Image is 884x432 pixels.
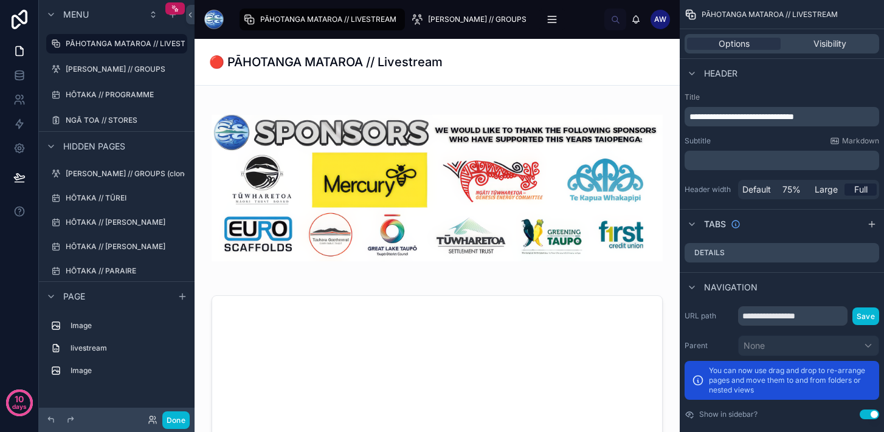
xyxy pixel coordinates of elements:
[46,261,187,281] a: HŌTAKA // PARAIRE
[704,281,758,293] span: Navigation
[854,183,868,196] span: Full
[685,136,711,146] label: Subtitle
[744,340,765,352] span: None
[209,53,443,70] h1: 🔴 PĀHOTANGA MATAROA // Livestream
[66,169,191,179] label: [PERSON_NAME] // GROUPS (clone)
[782,183,801,196] span: 75%
[699,410,758,419] label: Show in sidebar?
[39,310,195,393] div: scrollable content
[66,90,185,100] label: HŌTAKA // PROGRAMME
[702,10,838,19] span: PĀHOTANGA MATAROA // LIVESTREAM
[813,38,846,50] span: Visibility
[66,115,185,125] label: NGĀ TOA // STORES
[66,266,185,276] label: HŌTAKA // PARAIRE
[704,67,737,80] span: Header
[407,9,535,30] a: [PERSON_NAME] // GROUPS
[162,411,190,429] button: Done
[15,393,24,405] p: 10
[654,15,666,24] span: AW
[685,151,879,170] div: scrollable content
[738,335,879,356] button: None
[742,183,771,196] span: Default
[685,107,879,126] div: scrollable content
[815,183,838,196] span: Large
[66,64,185,74] label: [PERSON_NAME] // GROUPS
[71,366,182,375] label: Image
[240,9,405,30] a: PĀHOTANGA MATAROA // LIVESTREAM
[66,39,207,49] label: PĀHOTANGA MATAROA // LIVESTREAM
[63,9,89,21] span: Menu
[46,60,187,79] a: [PERSON_NAME] // GROUPS
[66,242,185,252] label: HŌTAKA // [PERSON_NAME]
[260,15,396,24] span: PĀHOTANGA MATAROA // LIVESTREAM
[204,10,224,29] img: App logo
[46,213,187,232] a: HŌTAKA // [PERSON_NAME]
[852,307,879,325] button: Save
[830,136,879,146] a: Markdown
[685,92,879,102] label: Title
[719,38,750,50] span: Options
[842,136,879,146] span: Markdown
[46,85,187,105] a: HŌTAKA // PROGRAMME
[709,366,872,395] p: You can now use drag and drop to re-arrange pages and move them to and from folders or nested views
[704,218,726,230] span: Tabs
[685,311,733,321] label: URL path
[46,111,187,130] a: NGĀ TOA // STORES
[46,188,187,208] a: HŌTAKA // TŪREI
[46,237,187,256] a: HŌTAKA // [PERSON_NAME]
[46,34,187,53] a: PĀHOTANGA MATAROA // LIVESTREAM
[66,193,185,203] label: HŌTAKA // TŪREI
[63,290,85,303] span: Page
[66,218,185,227] label: HŌTAKA // [PERSON_NAME]
[233,6,604,33] div: scrollable content
[685,341,733,351] label: Parent
[71,343,182,353] label: livestream
[12,398,27,415] p: days
[46,164,187,183] a: [PERSON_NAME] // GROUPS (clone)
[63,140,125,153] span: Hidden pages
[685,185,733,194] label: Header width
[428,15,527,24] span: [PERSON_NAME] // GROUPS
[694,248,725,258] label: Details
[71,321,182,331] label: Image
